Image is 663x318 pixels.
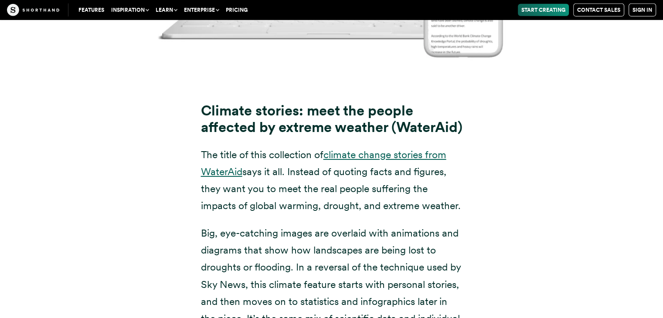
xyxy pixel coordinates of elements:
a: Sign in [629,3,656,17]
a: Start Creating [518,4,569,16]
p: The title of this collection of says it all. Instead of quoting facts and figures, they want you ... [201,146,462,214]
a: Pricing [222,4,251,16]
img: The Craft [7,4,59,16]
a: Features [75,4,108,16]
button: Inspiration [108,4,152,16]
button: Learn [152,4,180,16]
a: Contact Sales [573,3,624,17]
a: climate change stories from WaterAid [201,149,446,178]
strong: Climate stories: meet the people affected by extreme weather (WaterAid) [201,102,462,136]
button: Enterprise [180,4,222,16]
